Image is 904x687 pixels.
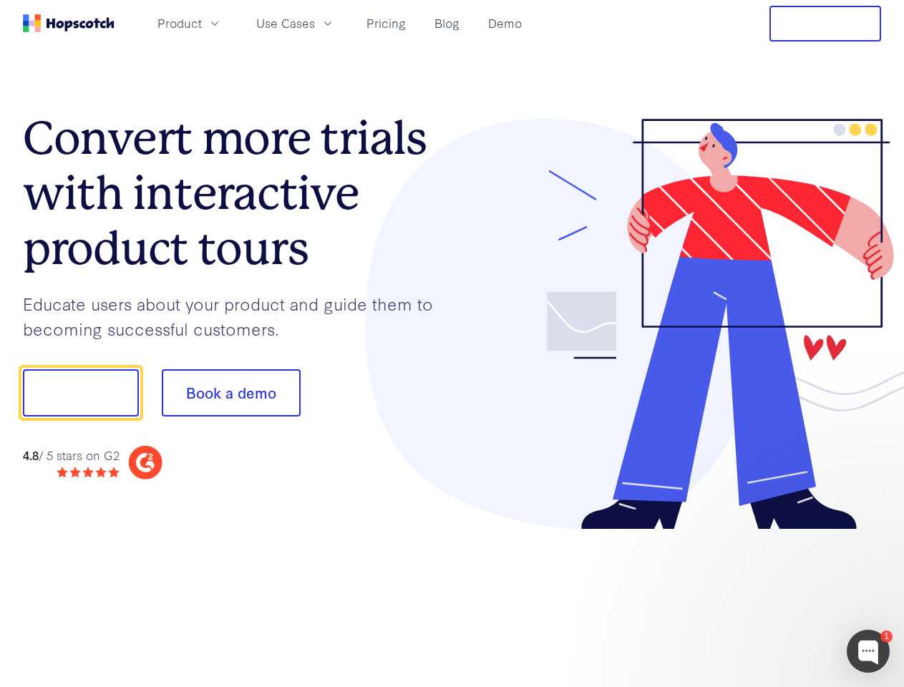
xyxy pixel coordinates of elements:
a: Pricing [361,11,412,35]
a: Home [23,14,115,32]
button: Product [149,11,230,35]
p: Educate users about your product and guide them to becoming successful customers. [23,291,452,341]
button: Show me! [23,369,139,416]
div: / 5 stars on G2 [23,447,120,464]
a: Blog [429,11,465,35]
h1: Convert more trials with interactive product tours [23,111,452,276]
div: 1 [880,630,893,643]
strong: 4.8 [23,447,39,463]
span: Use Cases [256,14,315,32]
button: Free Trial [769,6,881,42]
button: Book a demo [162,369,301,416]
a: Demo [482,11,528,35]
span: Product [157,14,202,32]
button: Use Cases [248,11,344,35]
